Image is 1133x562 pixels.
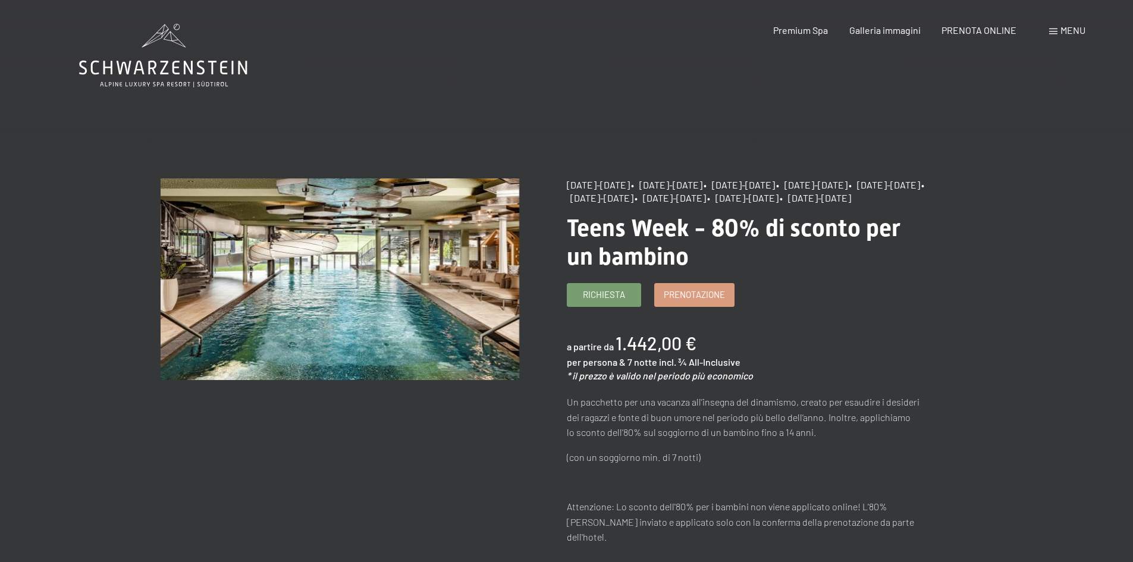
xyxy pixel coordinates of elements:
[567,214,900,271] span: Teens Week - 80% di sconto per un bambino
[1060,24,1085,36] span: Menu
[941,24,1016,36] a: PRENOTA ONLINE
[655,284,734,306] a: Prenotazione
[567,499,925,545] p: Attenzione: Lo sconto dell'80% per i bambini non viene applicato online! L'80% [PERSON_NAME] invi...
[583,288,625,301] span: Richiesta
[707,192,779,203] span: • [DATE]-[DATE]
[567,370,753,381] em: * il prezzo è valido nel periodo più economico
[780,192,851,203] span: • [DATE]-[DATE]
[631,179,702,190] span: • [DATE]-[DATE]
[773,24,828,36] a: Premium Spa
[161,178,519,380] img: Teens Week - 80% di sconto per un bambino
[567,394,925,440] p: Un pacchetto per una vacanza all’insegna del dinamismo, creato per esaudire i desideri dei ragazz...
[627,356,657,368] span: 7 notte
[567,284,641,306] a: Richiesta
[659,356,740,368] span: incl. ¾ All-Inclusive
[567,179,630,190] span: [DATE]-[DATE]
[616,332,696,354] b: 1.442,00 €
[635,192,706,203] span: • [DATE]-[DATE]
[849,24,921,36] a: Galleria immagini
[849,179,920,190] span: • [DATE]-[DATE]
[567,356,626,368] span: per persona &
[567,341,614,352] span: a partire da
[664,288,725,301] span: Prenotazione
[776,179,848,190] span: • [DATE]-[DATE]
[704,179,775,190] span: • [DATE]-[DATE]
[567,450,925,465] p: (con un soggiorno min. di 7 notti)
